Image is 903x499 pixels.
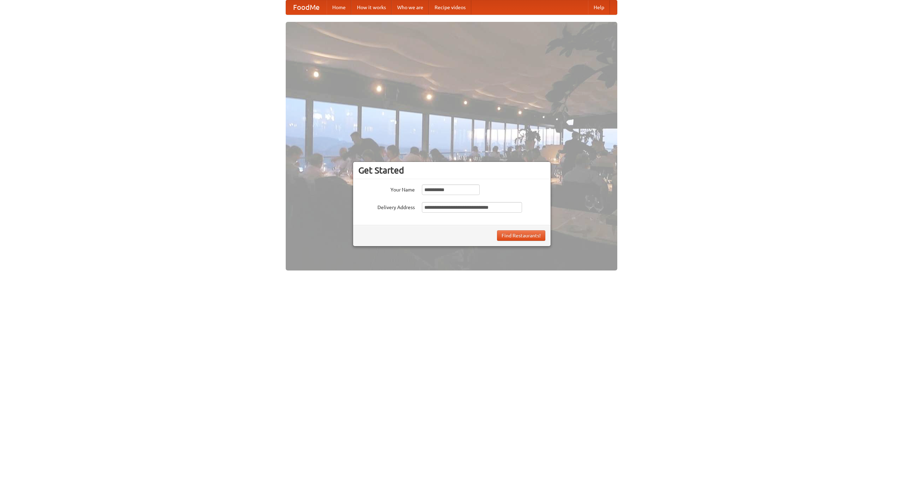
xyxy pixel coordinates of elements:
a: Help [588,0,610,14]
a: Who we are [392,0,429,14]
a: FoodMe [286,0,327,14]
a: Home [327,0,351,14]
a: Recipe videos [429,0,471,14]
button: Find Restaurants! [497,230,545,241]
label: Delivery Address [358,202,415,211]
h3: Get Started [358,165,545,176]
label: Your Name [358,184,415,193]
a: How it works [351,0,392,14]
